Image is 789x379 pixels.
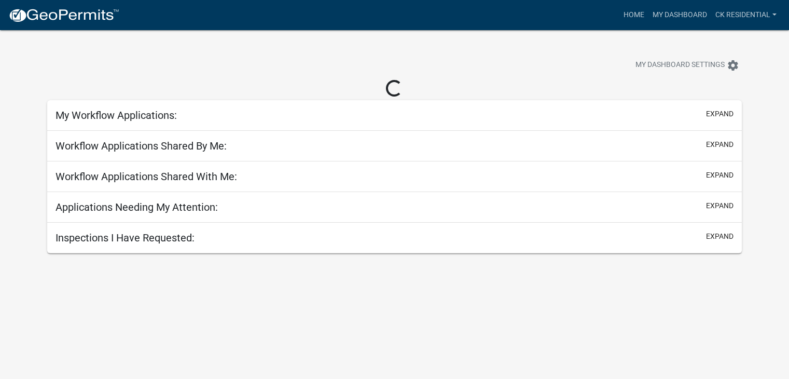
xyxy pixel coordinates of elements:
h5: Workflow Applications Shared With Me: [56,170,237,183]
button: expand [706,139,733,150]
button: expand [706,170,733,181]
button: expand [706,231,733,242]
h5: Workflow Applications Shared By Me: [56,140,227,152]
span: My Dashboard Settings [635,59,725,72]
a: CK Residential [711,5,781,25]
button: expand [706,200,733,211]
a: Home [619,5,648,25]
button: expand [706,109,733,119]
h5: Applications Needing My Attention: [56,201,218,213]
h5: Inspections I Have Requested: [56,232,195,244]
i: settings [727,59,739,72]
a: My Dashboard [648,5,711,25]
button: My Dashboard Settingssettings [627,55,748,75]
h5: My Workflow Applications: [56,109,177,121]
